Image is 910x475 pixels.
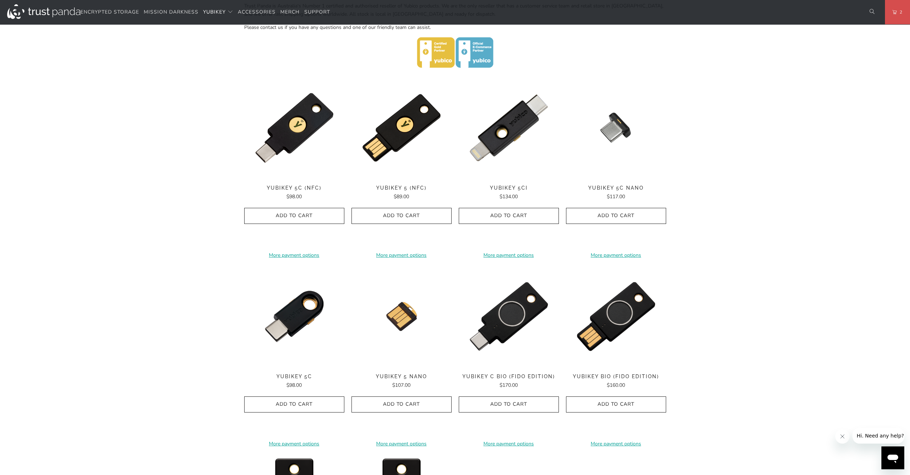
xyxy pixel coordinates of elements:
[252,401,337,407] span: Add to Cart
[304,9,330,15] span: Support
[351,251,452,259] a: More payment options
[566,374,666,380] span: YubiKey Bio (FIDO Edition)
[244,78,344,178] a: YubiKey 5C (NFC) - Trust Panda YubiKey 5C (NFC) - Trust Panda
[466,401,551,407] span: Add to Cart
[459,374,559,380] span: YubiKey C Bio (FIDO Edition)
[500,382,518,389] span: $170.00
[144,9,198,15] span: Mission Darkness
[459,251,559,259] a: More payment options
[566,78,666,178] img: YubiKey 5C Nano - Trust Panda
[244,374,344,380] span: YubiKey 5C
[459,78,559,178] img: YubiKey 5Ci - Trust Panda
[244,266,344,366] img: YubiKey 5C - Trust Panda
[459,396,559,412] button: Add to Cart
[244,185,344,201] a: YubiKey 5C (NFC) $98.00
[835,429,850,444] iframe: Close message
[244,78,344,178] img: YubiKey 5C (NFC) - Trust Panda
[566,266,666,366] a: YubiKey Bio (FIDO Edition) - Trust Panda YubiKey Bio (FIDO Edition) - Trust Panda
[607,382,625,389] span: $160.00
[351,78,452,178] img: YubiKey 5 (NFC) - Trust Panda
[351,374,452,380] span: YubiKey 5 Nano
[459,185,559,191] span: YubiKey 5Ci
[351,208,452,224] button: Add to Cart
[566,78,666,178] a: YubiKey 5C Nano - Trust Panda YubiKey 5C Nano - Trust Panda
[280,9,300,15] span: Merch
[359,401,444,407] span: Add to Cart
[286,193,302,200] span: $98.00
[607,193,625,200] span: $117.00
[244,266,344,366] a: YubiKey 5C - Trust Panda YubiKey 5C - Trust Panda
[244,208,344,224] button: Add to Cart
[459,374,559,389] a: YubiKey C Bio (FIDO Edition) $170.00
[459,266,559,366] img: YubiKey C Bio (FIDO Edition) - Trust Panda
[286,382,302,389] span: $98.00
[351,440,452,448] a: More payment options
[203,9,226,15] span: YubiKey
[566,185,666,191] span: YubiKey 5C Nano
[881,446,904,469] iframe: Button to launch messaging window
[244,185,344,191] span: YubiKey 5C (NFC)
[359,213,444,219] span: Add to Cart
[351,185,452,191] span: YubiKey 5 (NFC)
[238,4,276,21] a: Accessories
[351,78,452,178] a: YubiKey 5 (NFC) - Trust Panda YubiKey 5 (NFC) - Trust Panda
[566,266,666,366] img: YubiKey Bio (FIDO Edition) - Trust Panda
[500,193,518,200] span: $134.00
[392,382,410,389] span: $107.00
[466,213,551,219] span: Add to Cart
[80,4,330,21] nav: Translation missing: en.navigation.header.main_nav
[7,4,80,19] img: Trust Panda Australia
[280,4,300,21] a: Merch
[351,266,452,366] img: YubiKey 5 Nano - Trust Panda
[244,396,344,412] button: Add to Cart
[566,374,666,389] a: YubiKey Bio (FIDO Edition) $160.00
[394,193,409,200] span: $89.00
[238,9,276,15] span: Accessories
[574,213,659,219] span: Add to Cart
[459,266,559,366] a: YubiKey C Bio (FIDO Edition) - Trust Panda YubiKey C Bio (FIDO Edition) - Trust Panda
[459,208,559,224] button: Add to Cart
[566,396,666,412] button: Add to Cart
[80,9,139,15] span: Encrypted Storage
[459,440,559,448] a: More payment options
[566,185,666,201] a: YubiKey 5C Nano $117.00
[203,4,233,21] summary: YubiKey
[144,4,198,21] a: Mission Darkness
[304,4,330,21] a: Support
[80,4,139,21] a: Encrypted Storage
[897,8,902,16] span: 2
[574,401,659,407] span: Add to Cart
[566,208,666,224] button: Add to Cart
[566,251,666,259] a: More payment options
[351,266,452,366] a: YubiKey 5 Nano - Trust Panda YubiKey 5 Nano - Trust Panda
[351,185,452,201] a: YubiKey 5 (NFC) $89.00
[252,213,337,219] span: Add to Cart
[244,440,344,448] a: More payment options
[244,251,344,259] a: More payment options
[244,24,666,31] p: Please contact us if you have any questions and one of our friendly team can assist.
[566,440,666,448] a: More payment options
[459,185,559,201] a: YubiKey 5Ci $134.00
[351,396,452,412] button: Add to Cart
[244,374,344,389] a: YubiKey 5C $98.00
[852,428,904,444] iframe: Message from company
[351,374,452,389] a: YubiKey 5 Nano $107.00
[459,78,559,178] a: YubiKey 5Ci - Trust Panda YubiKey 5Ci - Trust Panda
